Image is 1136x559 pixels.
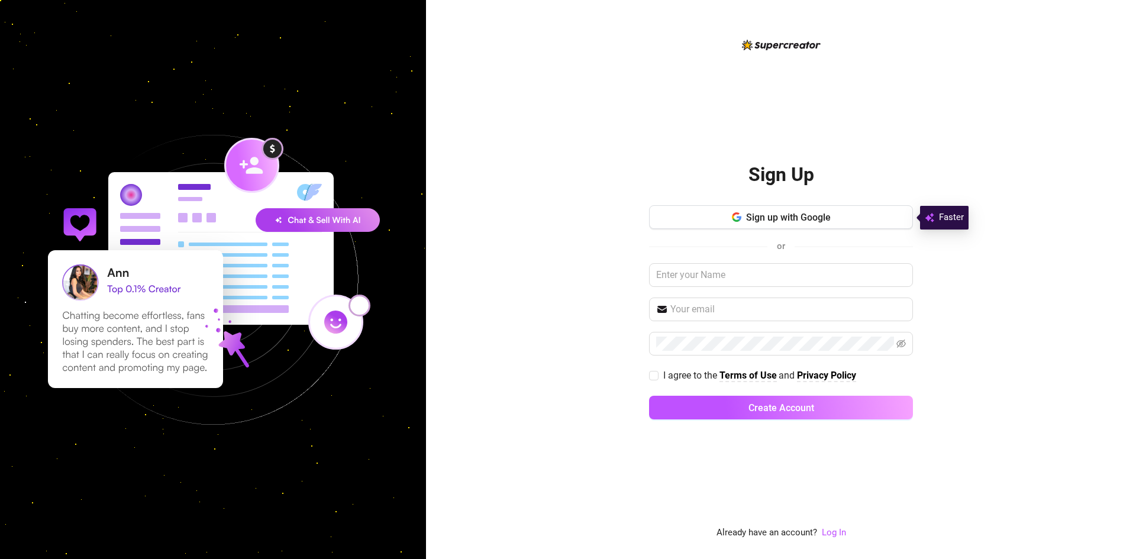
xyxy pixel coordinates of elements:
[717,526,817,540] span: Already have an account?
[797,370,856,381] strong: Privacy Policy
[649,263,913,287] input: Enter your Name
[748,163,814,187] h2: Sign Up
[742,40,821,50] img: logo-BBDzfeDw.svg
[748,402,814,413] span: Create Account
[719,370,777,382] a: Terms of Use
[822,527,846,538] a: Log In
[822,526,846,540] a: Log In
[670,302,906,316] input: Your email
[939,211,964,225] span: Faster
[896,339,906,348] span: eye-invisible
[649,205,913,229] button: Sign up with Google
[779,370,797,381] span: and
[663,370,719,381] span: I agree to the
[719,370,777,381] strong: Terms of Use
[925,211,934,225] img: svg%3e
[8,75,418,484] img: signup-background-D0MIrEPF.svg
[649,396,913,419] button: Create Account
[797,370,856,382] a: Privacy Policy
[746,212,831,223] span: Sign up with Google
[777,241,785,251] span: or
